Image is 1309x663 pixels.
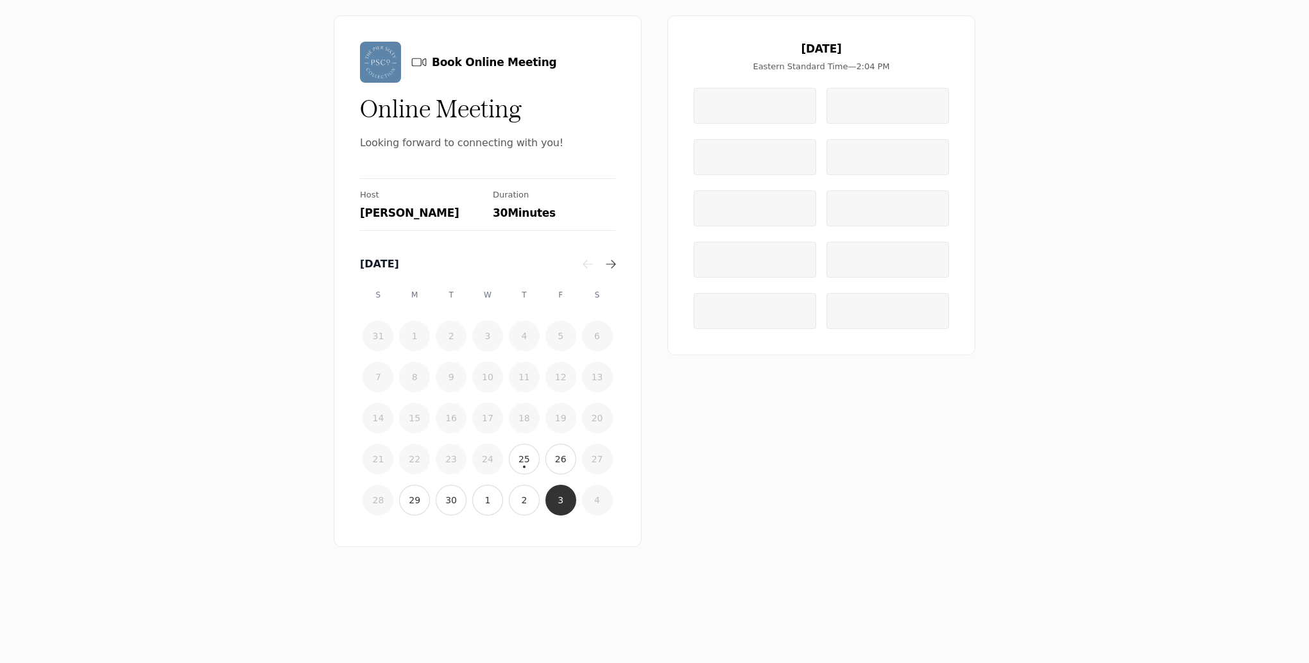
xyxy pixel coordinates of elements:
[360,93,615,124] div: Online Meeting
[399,321,430,351] button: 1
[558,494,563,507] time: 3
[518,371,530,383] time: 11
[409,494,420,507] time: 29
[594,494,600,507] time: 4
[545,444,576,474] button: 26
[432,55,556,69] span: Book Online Meeting
[555,371,567,383] time: 12
[360,256,579,272] div: [DATE]
[521,330,527,342] time: 4
[363,362,393,392] button: 7
[360,134,615,153] span: Looking forward to connecting with you!
[472,280,503,310] div: W
[592,412,603,424] time: 20
[373,412,384,424] time: 14
[485,494,491,507] time: 1
[509,362,540,392] button: 11
[360,206,483,220] div: [PERSON_NAME]
[436,321,466,351] button: 2
[445,453,457,466] time: 23
[582,403,613,433] button: 20
[509,444,540,474] button: 25
[753,61,889,72] span: Eastern Standard Time — 2:04 PM
[582,485,613,516] button: 4
[399,280,430,310] div: M
[545,485,576,516] button: 3
[518,453,530,466] time: 25
[472,485,503,516] button: 1
[485,330,491,342] time: 3
[445,494,457,507] time: 30
[545,280,576,310] div: F
[363,280,393,310] div: S
[399,485,430,516] button: 29
[509,485,540,516] button: 2
[373,330,384,342] time: 31
[399,403,430,433] button: 15
[509,321,540,351] button: 4
[436,280,466,310] div: T
[482,412,493,424] time: 17
[493,206,615,220] div: 30 Minutes
[592,371,603,383] time: 13
[482,453,493,466] time: 24
[375,371,381,383] time: 7
[436,485,466,516] button: 30
[409,453,420,466] time: 22
[509,280,540,310] div: T
[363,403,393,433] button: 14
[472,362,503,392] button: 10
[518,412,530,424] time: 18
[373,494,384,507] time: 28
[521,494,527,507] time: 2
[582,321,613,351] button: 6
[373,453,384,466] time: 21
[363,485,393,516] button: 28
[436,403,466,433] button: 16
[360,42,401,83] img: Vendor Avatar
[412,330,418,342] time: 1
[436,444,466,474] button: 23
[472,444,503,474] button: 24
[582,280,613,310] div: S
[449,371,454,383] time: 9
[412,371,418,383] time: 8
[545,403,576,433] button: 19
[592,453,603,466] time: 27
[801,42,841,56] span: [DATE]
[399,444,430,474] button: 22
[399,362,430,392] button: 8
[582,362,613,392] button: 13
[493,189,615,201] div: Duration
[449,330,454,342] time: 2
[555,412,567,424] time: 19
[482,371,493,383] time: 10
[436,362,466,392] button: 9
[472,321,503,351] button: 3
[363,321,393,351] button: 31
[558,330,563,342] time: 5
[409,412,420,424] time: 15
[545,321,576,351] button: 5
[445,412,457,424] time: 16
[555,453,567,466] time: 26
[509,403,540,433] button: 18
[545,362,576,392] button: 12
[363,444,393,474] button: 21
[582,444,613,474] button: 27
[594,330,600,342] time: 6
[360,189,483,201] div: Host
[472,403,503,433] button: 17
